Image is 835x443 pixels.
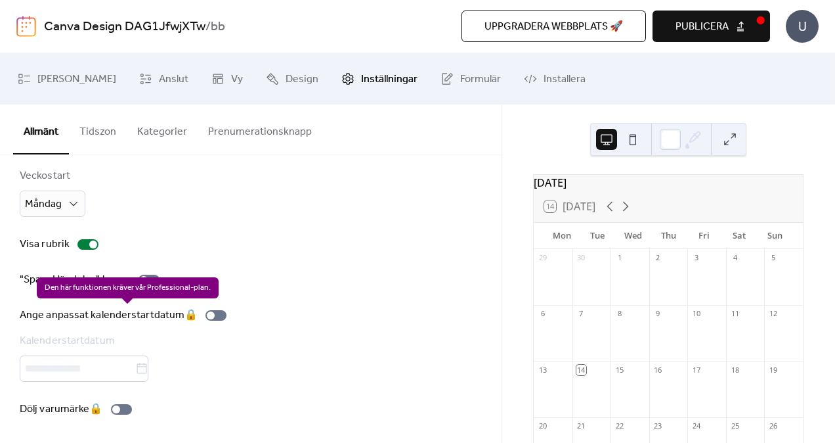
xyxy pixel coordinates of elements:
[20,168,83,184] div: Veckostart
[675,19,729,35] span: Publicera
[286,69,318,90] span: Design
[211,14,225,39] b: bb
[768,253,778,263] div: 5
[461,11,646,42] button: Uppgradera webbplats 🚀
[538,365,547,375] div: 13
[256,58,328,99] a: Design
[653,421,663,431] div: 23
[576,421,586,431] div: 21
[614,309,624,319] div: 8
[730,309,740,319] div: 11
[544,223,580,249] div: Mon
[484,19,623,35] span: Uppgradera webbplats 🚀
[653,365,663,375] div: 16
[576,253,586,263] div: 30
[691,421,701,431] div: 24
[538,309,547,319] div: 6
[205,14,211,39] b: /
[786,10,819,43] div: U
[614,365,624,375] div: 15
[20,237,70,252] div: Visa rubrik
[653,309,663,319] div: 9
[69,105,127,153] button: Tidszon
[576,365,586,375] div: 14
[768,365,778,375] div: 19
[127,105,198,153] button: Kategorier
[730,253,740,263] div: 4
[16,16,36,37] img: logo
[691,365,701,375] div: 17
[332,58,427,99] a: Inställningar
[20,272,131,288] div: "Spara Händelse" knapp
[757,223,792,249] div: Sun
[580,223,615,249] div: Tue
[691,253,701,263] div: 3
[768,309,778,319] div: 12
[37,69,116,90] span: [PERSON_NAME]
[691,309,701,319] div: 10
[8,58,126,99] a: [PERSON_NAME]
[768,421,778,431] div: 26
[730,421,740,431] div: 25
[129,58,198,99] a: Anslut
[615,223,651,249] div: Wed
[514,58,595,99] a: Installera
[686,223,721,249] div: Fri
[721,223,757,249] div: Sat
[538,253,547,263] div: 29
[44,14,205,39] a: Canva Design DAG1JfwjXTw
[13,105,69,154] button: Allmänt
[361,69,417,90] span: Inställningar
[202,58,253,99] a: Vy
[651,223,686,249] div: Thu
[231,69,243,90] span: Vy
[198,105,322,153] button: Prenumerationsknapp
[534,175,803,191] div: [DATE]
[37,277,219,298] span: Den här funktionen kräver vår Professional-plan.
[25,194,62,214] span: Måndag
[460,69,501,90] span: Formulär
[730,365,740,375] div: 18
[538,421,547,431] div: 20
[614,253,624,263] div: 1
[576,309,586,319] div: 7
[431,58,511,99] a: Formulär
[614,421,624,431] div: 22
[159,69,188,90] span: Anslut
[544,69,586,90] span: Installera
[653,11,770,42] button: Publicera
[653,253,663,263] div: 2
